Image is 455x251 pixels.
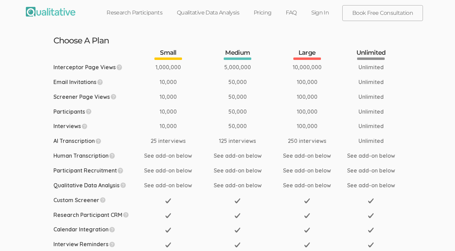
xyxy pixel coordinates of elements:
[165,213,171,218] img: check.16x16.gray.svg
[347,148,395,163] td: See add-on below
[304,227,310,233] img: check.16x16.gray.svg
[86,108,92,114] img: question.svg
[82,123,88,129] img: question.svg
[277,119,347,134] td: 100,000
[347,163,395,178] td: See add-on below
[304,242,310,248] img: check.16x16.gray.svg
[165,242,171,248] img: check.16x16.gray.svg
[99,5,170,20] a: Research Participants
[277,148,347,163] td: See add-on below
[277,75,347,90] td: 100,000
[53,163,139,178] td: Participant Recruitment
[170,5,246,20] a: Qualitative Data Analysis
[277,178,347,193] td: See add-on below
[139,163,208,178] td: See add-on below
[277,134,347,148] td: 250 interviews
[165,198,171,203] img: check.16x16.gray.svg
[123,212,129,218] img: question.svg
[111,94,117,100] img: question.svg
[347,134,395,148] td: Unlimited
[53,75,139,90] td: Email Invitations
[139,148,208,163] td: See add-on below
[347,75,395,90] td: Unlimited
[139,134,208,148] td: 25 interviews
[208,163,277,178] td: See add-on below
[304,5,336,20] a: Sign In
[235,213,240,218] img: check.16x16.gray.svg
[277,49,347,60] th: Large
[53,178,139,193] td: Qualitative Data Analysis
[208,49,277,60] th: Medium
[118,167,123,173] img: question.svg
[109,227,115,232] img: question.svg
[26,7,75,17] img: Qualitative
[277,104,347,119] td: 100,000
[53,60,139,75] td: Interceptor Page Views
[304,213,310,218] img: check.16x16.gray.svg
[139,60,208,75] td: 1,000,000
[139,178,208,193] td: See add-on below
[304,198,310,203] img: check.16x16.gray.svg
[235,198,240,203] img: check.16x16.gray.svg
[95,138,101,144] img: question.svg
[53,222,139,237] td: Calendar Integration
[53,104,139,119] td: Participants
[277,90,347,104] td: 100,000
[53,36,402,45] h3: Choose A Plan
[368,213,374,218] img: check.16x16.gray.svg
[368,198,374,203] img: check.16x16.gray.svg
[208,134,277,148] td: 125 interviews
[208,90,277,104] td: 50,000
[347,119,395,134] td: Unlimited
[277,163,347,178] td: See add-on below
[208,104,277,119] td: 50,000
[53,134,139,148] td: AI Transcription
[347,49,395,60] th: Unlimited
[368,242,374,248] img: check.16x16.gray.svg
[343,6,423,21] a: Book Free Consultation
[208,148,277,163] td: See add-on below
[165,227,171,233] img: check.16x16.gray.svg
[347,178,395,193] td: See add-on below
[53,193,139,208] td: Custom Screener
[53,148,139,163] td: Human Transcription
[100,197,106,203] img: question.svg
[208,178,277,193] td: See add-on below
[235,227,240,233] img: check.16x16.gray.svg
[347,104,395,119] td: Unlimited
[139,90,208,104] td: 10,000
[246,5,279,20] a: Pricing
[279,5,304,20] a: FAQ
[53,119,139,134] td: Interviews
[347,90,395,104] td: Unlimited
[53,208,139,222] td: Research Participant CRM
[347,60,395,75] td: Unlimited
[208,119,277,134] td: 50,000
[139,75,208,90] td: 10,000
[109,241,115,247] img: question.svg
[109,153,115,158] img: question.svg
[208,75,277,90] td: 50,000
[53,90,139,104] td: Screener Page Views
[208,60,277,75] td: 5,000,000
[139,119,208,134] td: 10,000
[277,60,347,75] td: 10,000,000
[120,182,126,188] img: question.svg
[235,242,240,248] img: check.16x16.gray.svg
[117,64,122,70] img: question.svg
[368,227,374,233] img: check.16x16.gray.svg
[97,79,103,85] img: question.svg
[139,104,208,119] td: 10,000
[139,49,208,60] th: Small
